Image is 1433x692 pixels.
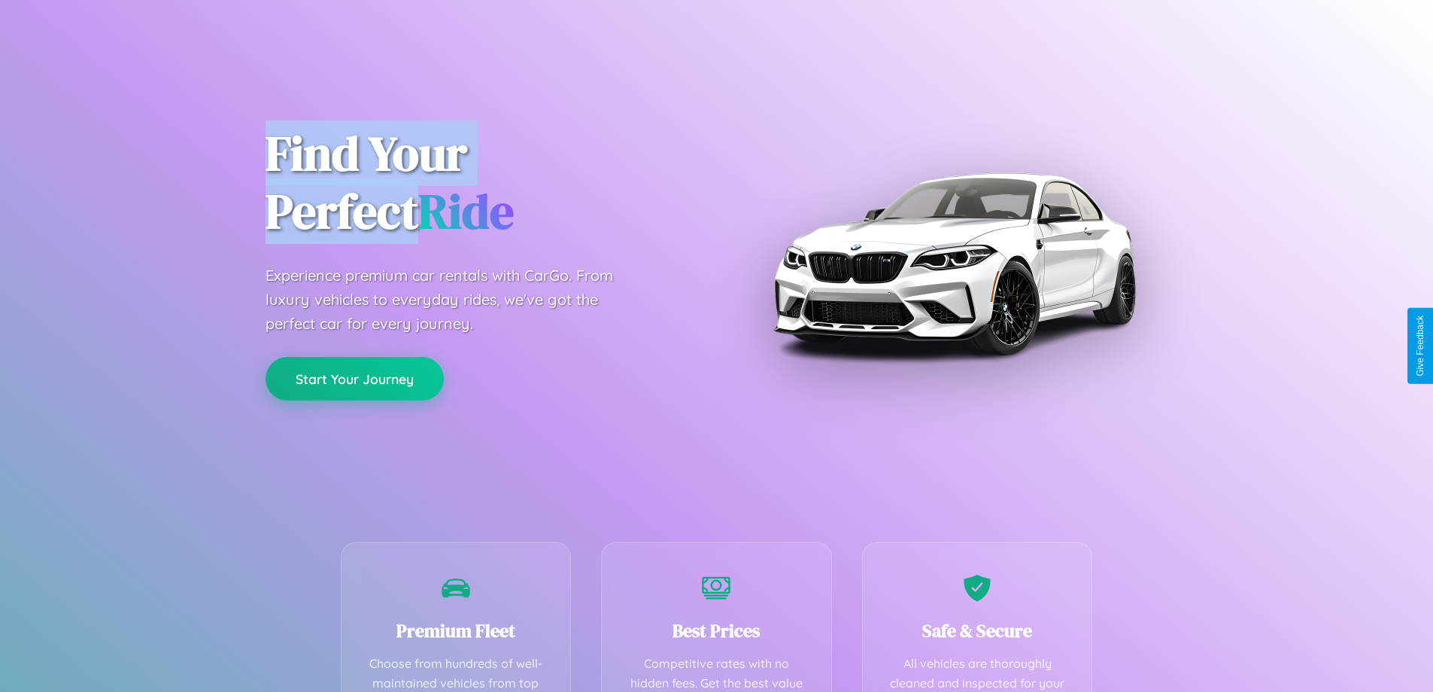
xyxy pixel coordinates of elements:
[266,264,642,336] p: Experience premium car rentals with CarGo. From luxury vehicles to everyday rides, we've got the ...
[418,178,514,244] span: Ride
[266,125,694,241] h1: Find Your Perfect
[885,618,1070,643] h3: Safe & Secure
[624,618,809,643] h3: Best Prices
[364,618,548,643] h3: Premium Fleet
[1415,316,1425,376] div: Give Feedback
[766,75,1142,452] img: Premium BMW car rental vehicle
[266,357,444,401] button: Start Your Journey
